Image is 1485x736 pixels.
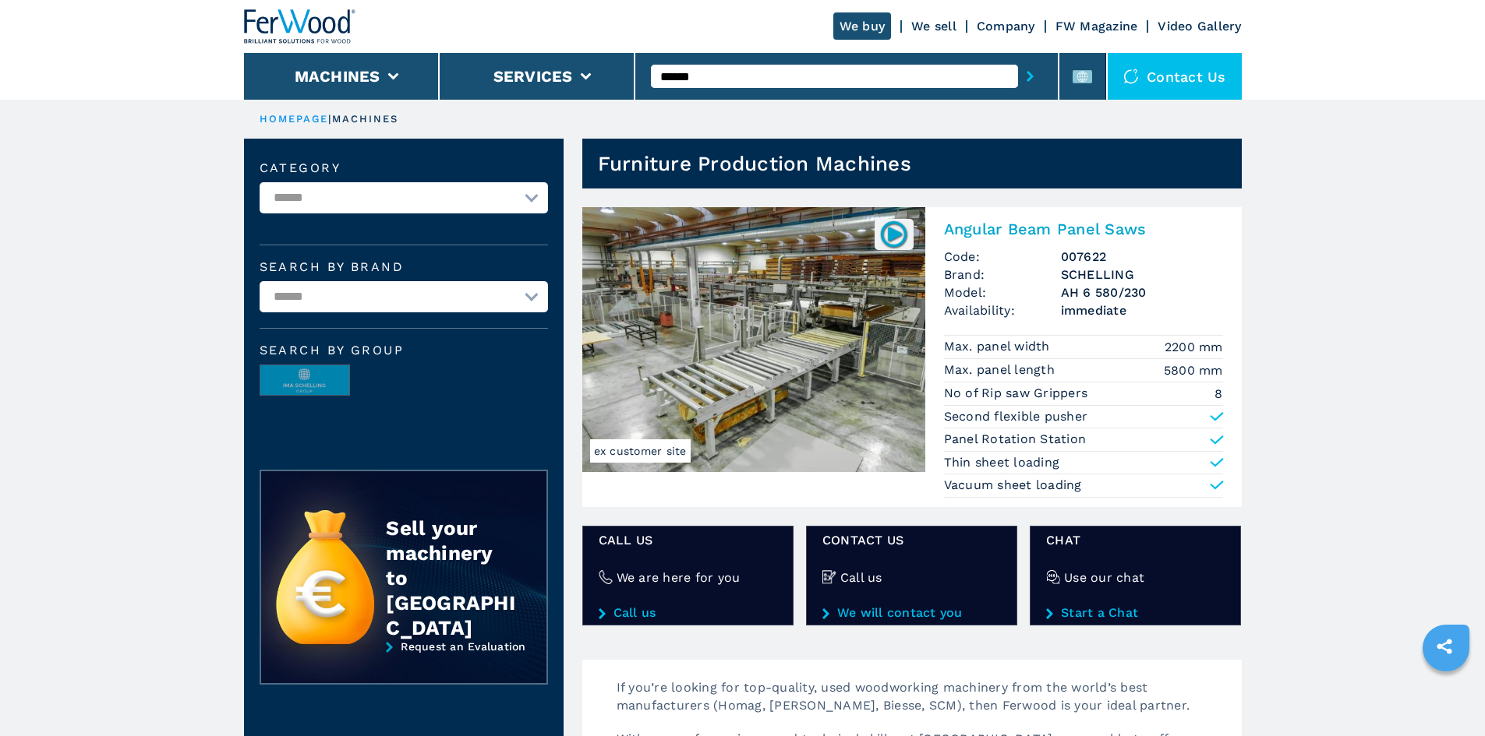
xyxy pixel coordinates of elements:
a: sharethis [1425,627,1464,666]
a: We buy [833,12,892,40]
img: Contact us [1123,69,1139,84]
em: 5800 mm [1164,361,1223,379]
em: 2200 mm [1165,338,1223,356]
a: Request an Evaluation [260,640,548,696]
span: Brand: [944,266,1061,283]
em: 8 [1215,385,1222,403]
p: Panel Rotation Station [944,431,1087,448]
img: image [260,365,349,396]
a: Company [977,19,1035,33]
span: Chat [1046,531,1225,549]
img: Angular Beam Panel Saws SCHELLING AH 6 580/230 [582,207,925,472]
label: Search by brand [260,261,548,273]
h3: SCHELLING [1061,266,1223,283]
p: Max. panel width [944,338,1054,355]
h2: Angular Beam Panel Saws [944,220,1223,238]
p: Max. panel length [944,361,1059,379]
p: If you’re looking for top-quality, used woodworking machinery from the world’s best manufacturers... [601,678,1242,730]
h4: We are here for you [617,569,741,586]
img: We are here for you [599,570,613,584]
div: Contact us [1108,53,1242,100]
p: Second flexible pusher [944,408,1088,425]
span: Call us [599,531,777,549]
h1: Furniture Production Machines [598,151,911,176]
a: Call us [599,606,777,620]
h3: 007622 [1061,248,1223,266]
h3: AH 6 580/230 [1061,283,1223,301]
p: machines [332,112,399,126]
p: No of Rip saw Grippers [944,385,1092,402]
span: Availability: [944,301,1061,319]
a: Angular Beam Panel Saws SCHELLING AH 6 580/230ex customer site007622Angular Beam Panel SawsCode:0... [582,207,1242,507]
button: Machines [295,67,380,86]
a: We sell [911,19,956,33]
p: Vacuum sheet loading [944,477,1082,494]
span: CONTACT US [822,531,1001,549]
label: Category [260,162,548,174]
div: Sell your machinery to [GEOGRAPHIC_DATA] [386,516,515,640]
span: Search by group [260,344,548,357]
h4: Use our chat [1064,569,1144,586]
span: | [328,113,331,125]
span: Code: [944,248,1061,266]
h4: Call us [840,569,882,586]
a: HOMEPAGE [260,113,329,125]
button: submit-button [1018,58,1042,94]
a: Start a Chat [1046,606,1225,620]
img: Use our chat [1046,570,1060,584]
img: Call us [822,570,836,584]
a: Video Gallery [1158,19,1241,33]
img: Ferwood [244,9,356,44]
button: Services [493,67,573,86]
span: immediate [1061,301,1223,319]
img: 007622 [879,219,909,249]
a: FW Magazine [1055,19,1138,33]
iframe: Chat [1419,666,1473,724]
p: Thin sheet loading [944,454,1060,471]
span: ex customer site [590,439,691,463]
a: We will contact you [822,606,1001,620]
span: Model: [944,283,1061,301]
